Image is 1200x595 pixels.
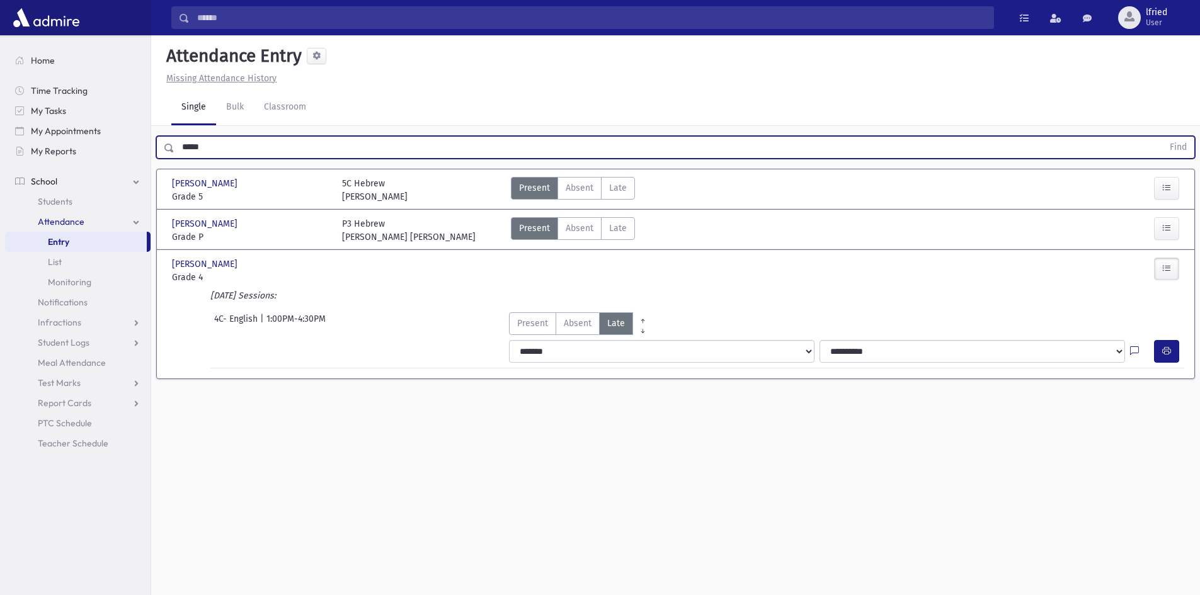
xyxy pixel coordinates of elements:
[5,393,151,413] a: Report Cards
[1146,18,1167,28] span: User
[633,322,653,332] a: All Later
[5,312,151,332] a: Infractions
[48,256,62,268] span: List
[5,191,151,212] a: Students
[1162,137,1194,158] button: Find
[172,217,240,230] span: [PERSON_NAME]
[342,177,408,203] div: 5C Hebrew [PERSON_NAME]
[5,81,151,101] a: Time Tracking
[31,55,55,66] span: Home
[607,317,625,330] span: Late
[5,50,151,71] a: Home
[633,312,653,322] a: All Prior
[172,190,329,203] span: Grade 5
[609,222,627,235] span: Late
[190,6,993,29] input: Search
[38,357,106,368] span: Meal Attendance
[172,177,240,190] span: [PERSON_NAME]
[5,171,151,191] a: School
[38,196,72,207] span: Students
[511,217,635,244] div: AttTypes
[38,417,92,429] span: PTC Schedule
[31,105,66,116] span: My Tasks
[38,216,84,227] span: Attendance
[31,85,88,96] span: Time Tracking
[254,90,316,125] a: Classroom
[260,312,266,335] span: |
[519,181,550,195] span: Present
[38,297,88,308] span: Notifications
[609,181,627,195] span: Late
[48,236,69,247] span: Entry
[172,271,329,284] span: Grade 4
[38,317,81,328] span: Infractions
[5,101,151,121] a: My Tasks
[38,397,91,409] span: Report Cards
[161,73,277,84] a: Missing Attendance History
[5,433,151,453] a: Teacher Schedule
[509,312,653,335] div: AttTypes
[342,217,476,244] div: P3 Hebrew [PERSON_NAME] [PERSON_NAME]
[214,312,260,335] span: 4C- English
[5,252,151,272] a: List
[172,230,329,244] span: Grade P
[38,337,89,348] span: Student Logs
[266,312,326,335] span: 1:00PM-4:30PM
[48,276,91,288] span: Monitoring
[166,73,277,84] u: Missing Attendance History
[519,222,550,235] span: Present
[511,177,635,203] div: AttTypes
[5,292,151,312] a: Notifications
[210,290,276,301] i: [DATE] Sessions:
[31,145,76,157] span: My Reports
[5,353,151,373] a: Meal Attendance
[564,317,591,330] span: Absent
[171,90,216,125] a: Single
[161,45,302,67] h5: Attendance Entry
[517,317,548,330] span: Present
[566,222,593,235] span: Absent
[5,272,151,292] a: Monitoring
[5,413,151,433] a: PTC Schedule
[38,377,81,388] span: Test Marks
[216,90,254,125] a: Bulk
[31,176,57,187] span: School
[5,332,151,353] a: Student Logs
[5,373,151,393] a: Test Marks
[31,125,101,137] span: My Appointments
[1146,8,1167,18] span: lfried
[38,438,108,449] span: Teacher Schedule
[172,258,240,271] span: [PERSON_NAME]
[5,121,151,141] a: My Appointments
[5,141,151,161] a: My Reports
[566,181,593,195] span: Absent
[5,232,147,252] a: Entry
[10,5,83,30] img: AdmirePro
[5,212,151,232] a: Attendance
